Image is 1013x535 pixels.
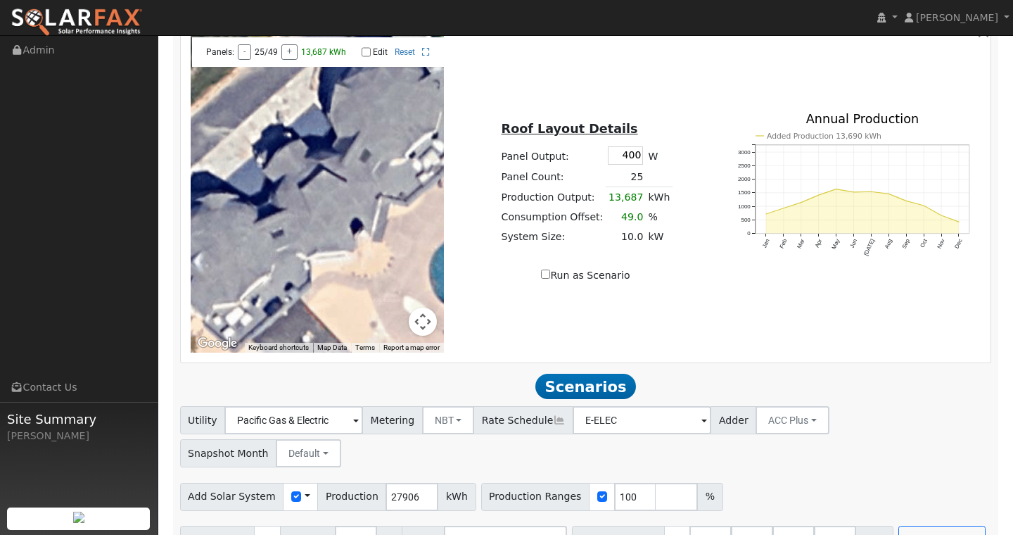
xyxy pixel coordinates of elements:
img: SolarFax [11,8,143,37]
circle: onclick="" [958,221,960,223]
circle: onclick="" [800,201,802,203]
td: kWh [646,187,673,208]
span: Scenarios [535,374,636,399]
button: NBT [422,406,475,434]
td: Panel Count: [499,167,606,187]
td: 49.0 [606,207,646,227]
text: Nov [936,238,946,250]
td: System Size: [499,227,606,247]
text: 3000 [738,149,751,156]
span: Adder [711,406,756,434]
img: Google [194,334,241,353]
td: Production Output: [499,187,606,208]
text: Jan [761,238,771,249]
a: Report a map error [383,344,440,351]
text: 1500 [738,190,751,196]
input: Select a Utility [224,406,363,434]
text: Feb [779,238,789,250]
text: Mar [796,238,806,250]
text: Oct [919,238,929,249]
td: 25 [606,167,646,187]
circle: onclick="" [817,194,820,196]
td: Consumption Offset: [499,207,606,227]
td: 10.0 [606,227,646,247]
span: Production Ranges [481,483,590,511]
a: Full Screen [422,47,430,57]
span: 13,687 kWh [301,47,346,57]
button: Keyboard shortcuts [248,343,309,353]
u: Roof Layout Details [502,122,638,136]
text: [DATE] [863,238,877,257]
span: Utility [180,406,226,434]
circle: onclick="" [765,213,767,215]
a: Terms (opens in new tab) [355,344,375,351]
text: Aug [884,238,893,250]
span: Add Solar System [180,483,284,511]
a: Reset [395,47,415,57]
label: Run as Scenario [541,268,630,283]
span: Metering [362,406,423,434]
text: Apr [814,238,824,248]
button: + [281,44,298,60]
span: Rate Schedule [473,406,573,434]
text: 2500 [738,163,751,169]
circle: onclick="" [853,191,855,193]
a: Open this area in Google Maps (opens a new window) [194,334,241,353]
td: Panel Output: [499,144,606,167]
button: Default [276,439,341,467]
label: Edit [373,47,388,57]
td: W [646,144,673,167]
circle: onclick="" [870,191,872,193]
button: ACC Plus [756,406,829,434]
text: Jun [849,238,859,249]
text: 0 [747,230,751,237]
text: 1000 [738,203,751,210]
span: Panels: [206,47,234,57]
circle: onclick="" [888,193,890,195]
text: 2000 [738,176,751,182]
text: 500 [741,217,751,223]
text: Annual Production [806,112,919,126]
span: [PERSON_NAME] [916,12,998,23]
input: Select a Rate Schedule [573,406,711,434]
circle: onclick="" [835,188,837,190]
span: Snapshot Month [180,439,277,467]
text: Added Production 13,690 kWh [767,132,881,141]
img: retrieve [73,512,84,523]
span: 25/49 [255,47,278,57]
span: % [697,483,722,511]
circle: onclick="" [923,205,925,207]
td: kW [646,227,673,247]
circle: onclick="" [782,207,784,209]
td: % [646,207,673,227]
input: Run as Scenario [541,270,550,279]
span: kWh [438,483,476,511]
circle: onclick="" [905,200,907,202]
button: Map Data [317,343,347,353]
circle: onclick="" [941,215,943,217]
text: Sep [901,238,911,250]
button: - [238,44,251,60]
text: Dec [954,238,964,250]
div: [PERSON_NAME] [7,429,151,443]
span: Site Summary [7,410,151,429]
span: Production [317,483,386,511]
td: 13,687 [606,187,646,208]
text: May [831,238,841,251]
button: Map camera controls [409,308,437,336]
